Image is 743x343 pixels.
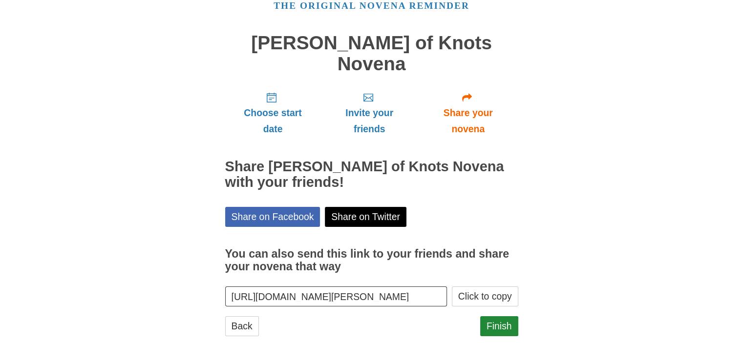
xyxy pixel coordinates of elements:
a: Share on Twitter [325,207,406,227]
a: Finish [480,316,518,336]
a: The original novena reminder [274,0,469,11]
a: Share your novena [418,84,518,142]
h2: Share [PERSON_NAME] of Knots Novena with your friends! [225,159,518,190]
span: Choose start date [235,105,311,137]
a: Back [225,316,259,336]
a: Invite your friends [320,84,418,142]
button: Click to copy [452,286,518,306]
h3: You can also send this link to your friends and share your novena that way [225,248,518,273]
a: Share on Facebook [225,207,320,227]
span: Share your novena [428,105,509,137]
span: Invite your friends [330,105,408,137]
h1: [PERSON_NAME] of Knots Novena [225,33,518,74]
a: Choose start date [225,84,321,142]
